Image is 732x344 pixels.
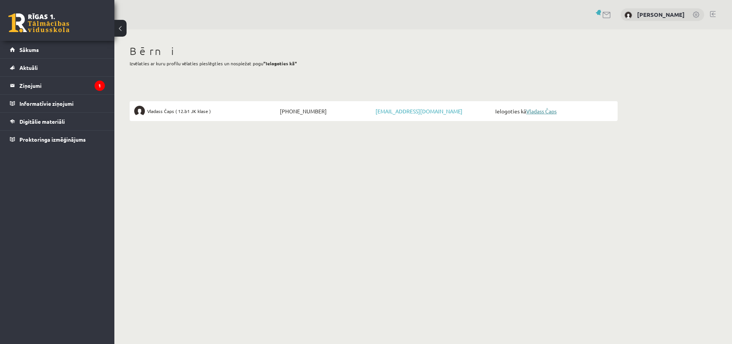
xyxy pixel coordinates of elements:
a: Rīgas 1. Tālmācības vidusskola [8,13,69,32]
a: [EMAIL_ADDRESS][DOMAIN_NAME] [376,108,462,115]
legend: Informatīvie ziņojumi [19,95,105,112]
legend: Ziņojumi [19,77,105,94]
a: Proktoringa izmēģinājums [10,131,105,148]
h1: Bērni [130,45,618,58]
a: Ziņojumi1 [10,77,105,94]
span: [PHONE_NUMBER] [278,106,374,116]
a: Informatīvie ziņojumi [10,95,105,112]
span: Proktoringa izmēģinājums [19,136,86,143]
img: Vladass Čaps [134,106,145,116]
a: Vladass Čaps [526,108,557,115]
span: Sākums [19,46,39,53]
p: Izvēlaties ar kuru profilu vēlaties pieslēgties un nospiežat pogu [130,60,618,67]
a: Digitālie materiāli [10,113,105,130]
a: Aktuāli [10,59,105,76]
span: Digitālie materiāli [19,118,65,125]
a: [PERSON_NAME] [637,11,685,18]
a: Sākums [10,41,105,58]
span: Aktuāli [19,64,38,71]
span: Ielogoties kā [493,106,613,116]
b: "Ielogoties kā" [263,60,297,66]
span: Vladass Čaps ( 12.b1 JK klase ) [147,106,211,116]
img: Jūlija Čapa [624,11,632,19]
i: 1 [95,81,105,91]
